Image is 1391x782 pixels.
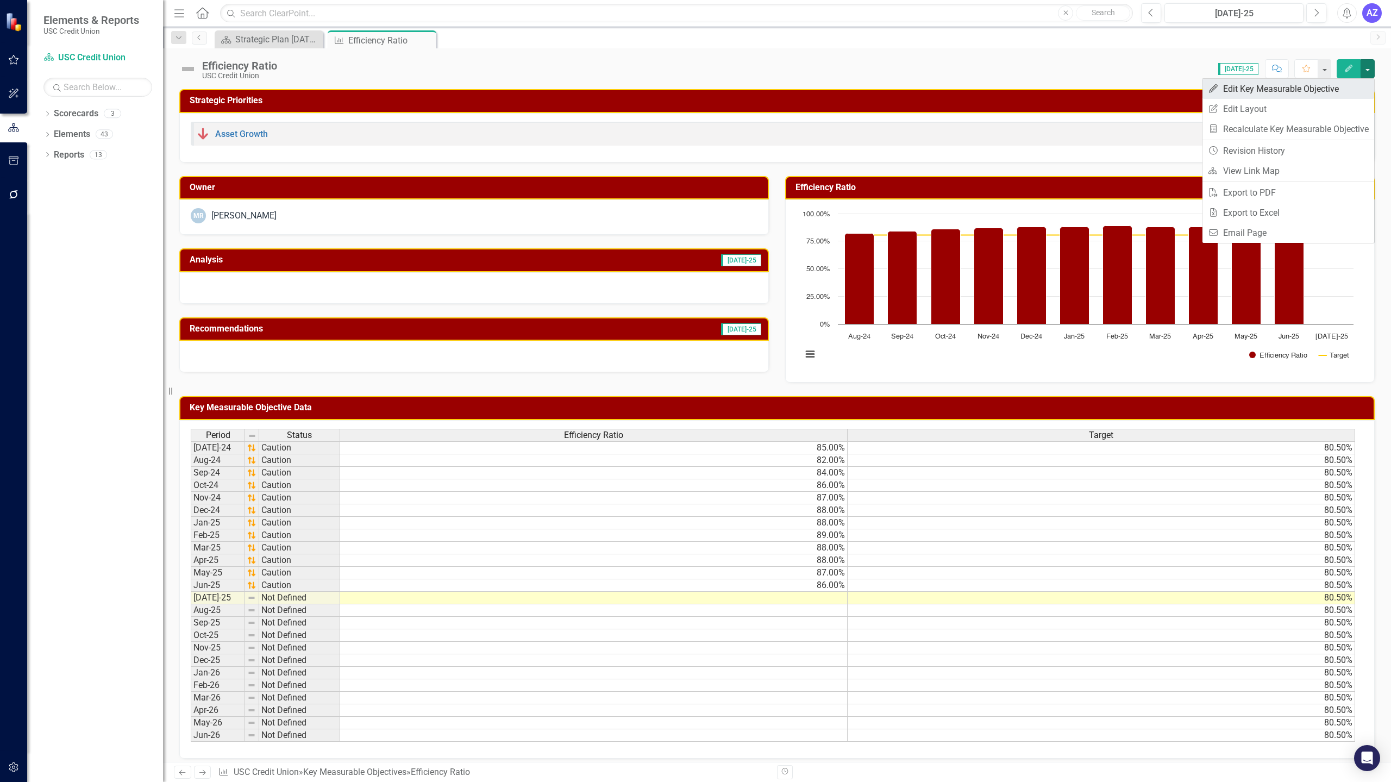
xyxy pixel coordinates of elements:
a: Key Measurable Objectives [303,767,406,777]
td: 80.50% [848,554,1355,567]
td: Not Defined [259,604,340,617]
div: Efficiency Ratio [411,767,470,777]
td: 80.50% [848,579,1355,592]
path: Sep-24, 84. Efficiency Ratio. [888,232,917,324]
img: 8DAGhfEEPCf229AAAAAElFTkSuQmCC [247,606,256,615]
a: Revision History [1202,141,1374,161]
span: Status [287,430,312,440]
td: May-25 [191,567,245,579]
td: 80.50% [848,617,1355,629]
text: Jan-25 [1064,333,1085,340]
img: 8DAGhfEEPCf229AAAAAElFTkSuQmCC [247,668,256,677]
a: View Link Map [1202,161,1374,181]
a: Recalculate Key Measurable Objective [1202,119,1374,139]
img: 7u2iTZrTEZ7i9oDWlPBULAqDHDmR3vKCs7My6dMMCIpfJOwzDMAzDMBH4B3+rbZfrisroAAAAAElFTkSuQmCC [247,581,256,590]
td: 80.50% [848,629,1355,642]
td: Caution [259,579,340,592]
td: 88.00% [340,554,848,567]
a: USC Credit Union [43,52,152,64]
td: Caution [259,454,340,467]
td: Sep-24 [191,467,245,479]
td: 80.50% [848,567,1355,579]
path: Feb-25, 89. Efficiency Ratio. [1103,226,1132,324]
text: Sep-24 [891,333,913,340]
td: 80.50% [848,592,1355,604]
td: 80.50% [848,441,1355,454]
a: Export to PDF [1202,183,1374,203]
td: Aug-25 [191,604,245,617]
td: 86.00% [340,579,848,592]
td: Caution [259,479,340,492]
td: Oct-24 [191,479,245,492]
img: 7u2iTZrTEZ7i9oDWlPBULAqDHDmR3vKCs7My6dMMCIpfJOwzDMAzDMBH4B3+rbZfrisroAAAAAElFTkSuQmCC [247,568,256,577]
span: [DATE]-25 [1218,63,1258,75]
td: 85.00% [340,441,848,454]
td: 80.50% [848,454,1355,467]
img: 7u2iTZrTEZ7i9oDWlPBULAqDHDmR3vKCs7My6dMMCIpfJOwzDMAzDMBH4B3+rbZfrisroAAAAAElFTkSuQmCC [247,556,256,565]
a: Edit Layout [1202,99,1374,119]
td: Not Defined [259,679,340,692]
a: Reports [54,149,84,161]
img: 7u2iTZrTEZ7i9oDWlPBULAqDHDmR3vKCs7My6dMMCIpfJOwzDMAzDMBH4B3+rbZfrisroAAAAAElFTkSuQmCC [247,518,256,527]
img: 7u2iTZrTEZ7i9oDWlPBULAqDHDmR3vKCs7My6dMMCIpfJOwzDMAzDMBH4B3+rbZfrisroAAAAAElFTkSuQmCC [247,468,256,477]
div: 3 [104,109,121,118]
button: View chart menu, Chart [803,347,818,362]
img: 7u2iTZrTEZ7i9oDWlPBULAqDHDmR3vKCs7My6dMMCIpfJOwzDMAzDMBH4B3+rbZfrisroAAAAAElFTkSuQmCC [247,531,256,540]
td: Not Defined [259,617,340,629]
td: [DATE]-25 [191,592,245,604]
input: Search Below... [43,78,152,97]
td: [DATE]-24 [191,441,245,454]
td: 80.50% [848,679,1355,692]
img: ClearPoint Strategy [5,12,24,32]
td: Not Defined [259,704,340,717]
path: Jan-25, 88. Efficiency Ratio. [1060,227,1089,324]
td: Apr-25 [191,554,245,567]
td: Nov-24 [191,492,245,504]
path: Mar-25, 88. Efficiency Ratio. [1146,227,1175,324]
td: Jun-25 [191,579,245,592]
text: Oct-24 [935,333,956,340]
h3: Owner [190,183,762,192]
td: Not Defined [259,692,340,704]
div: Efficiency Ratio [348,34,434,47]
td: Not Defined [259,642,340,654]
div: AZ [1362,3,1382,23]
td: Caution [259,441,340,454]
td: 80.50% [848,704,1355,717]
button: [DATE]-25 [1164,3,1304,23]
td: Jan-25 [191,517,245,529]
td: Feb-25 [191,529,245,542]
a: Email Page [1202,223,1374,243]
td: Caution [259,467,340,479]
img: 7u2iTZrTEZ7i9oDWlPBULAqDHDmR3vKCs7My6dMMCIpfJOwzDMAzDMBH4B3+rbZfrisroAAAAAElFTkSuQmCC [247,481,256,490]
td: Not Defined [259,729,340,742]
img: 8DAGhfEEPCf229AAAAAElFTkSuQmCC [247,593,256,602]
text: 25.00% [806,293,830,301]
a: Export to Excel [1202,203,1374,223]
span: Target [1089,430,1113,440]
td: Feb-26 [191,679,245,692]
td: 88.00% [340,542,848,554]
td: Not Defined [259,654,340,667]
td: 80.50% [848,542,1355,554]
div: [DATE]-25 [1168,7,1300,20]
td: Nov-25 [191,642,245,654]
span: [DATE]-25 [721,254,761,266]
img: 8DAGhfEEPCf229AAAAAElFTkSuQmCC [247,731,256,740]
text: Nov-24 [978,333,999,340]
button: Show Efficiency Ratio [1249,351,1307,359]
img: 7u2iTZrTEZ7i9oDWlPBULAqDHDmR3vKCs7My6dMMCIpfJOwzDMAzDMBH4B3+rbZfrisroAAAAAElFTkSuQmCC [247,443,256,452]
span: [DATE]-25 [721,323,761,335]
img: 8DAGhfEEPCf229AAAAAElFTkSuQmCC [247,618,256,627]
text: Apr-25 [1193,333,1213,340]
h3: Analysis [190,255,444,265]
path: Dec-24, 88. Efficiency Ratio. [1017,227,1047,324]
input: Search ClearPoint... [220,4,1133,23]
td: 89.00% [340,529,848,542]
path: Oct-24, 86. Efficiency Ratio. [931,229,961,324]
small: USC Credit Union [43,27,139,35]
div: Strategic Plan [DATE] - [DATE] [235,33,321,46]
td: 88.00% [340,504,848,517]
a: Elements [54,128,90,141]
td: 80.50% [848,604,1355,617]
